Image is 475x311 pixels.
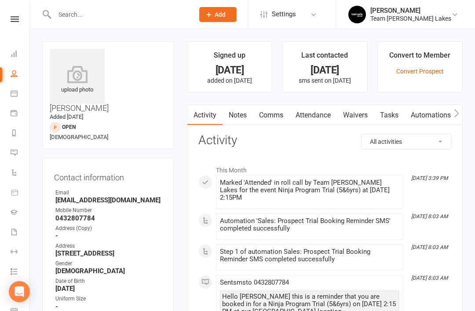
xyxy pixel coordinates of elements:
div: Team [PERSON_NAME] Lakes [370,15,451,22]
div: Open Intercom Messenger [9,281,30,302]
span: Sent sms to 0432807784 [220,278,289,286]
span: Add [215,11,226,18]
strong: [STREET_ADDRESS] [55,249,162,257]
div: Mobile Number [55,206,162,215]
button: Add [199,7,237,22]
i: [DATE] 8:03 AM [411,213,448,220]
a: Activity [187,105,223,125]
a: Attendance [289,105,337,125]
div: Automation 'Sales: Prospect Trial Booking Reminder SMS' completed successfully [220,217,399,232]
h3: Activity [198,134,451,147]
div: Address [55,242,162,250]
div: Address (Copy) [55,224,162,233]
a: Tasks [374,105,405,125]
span: [DEMOGRAPHIC_DATA] [50,134,108,140]
div: [DATE] [290,66,359,75]
div: [PERSON_NAME] [370,7,451,15]
div: Marked 'Attended' in roll call by Team [PERSON_NAME] Lakes for the event Ninja Program Trial (5&6... [220,179,399,201]
strong: [DEMOGRAPHIC_DATA] [55,267,162,275]
span: Open [62,124,76,130]
h3: Contact information [54,170,162,182]
a: Comms [253,105,289,125]
div: [DATE] [195,66,264,75]
div: Email [55,189,162,197]
div: Uniform Size [55,295,162,303]
div: upload photo [50,66,105,95]
input: Search... [52,8,188,21]
i: [DATE] 3:39 PM [411,175,448,181]
a: People [11,65,30,84]
i: [DATE] 8:03 AM [411,244,448,250]
strong: 0432807784 [55,214,162,222]
li: This Month [198,161,451,175]
span: Settings [272,4,296,24]
div: Gender [55,260,162,268]
img: thumb_image1603260965.png [348,6,366,23]
div: Signed up [214,50,245,66]
p: sms sent on [DATE] [290,77,359,84]
a: Reports [11,124,30,144]
strong: [DATE] [55,285,162,293]
div: Convert to Member [389,50,450,66]
div: Last contacted [301,50,348,66]
a: Convert Prospect [396,68,444,75]
h3: [PERSON_NAME] [50,49,166,113]
strong: [EMAIL_ADDRESS][DOMAIN_NAME] [55,196,162,204]
i: [DATE] 8:03 AM [411,275,448,281]
div: Step 1 of automation Sales: Prospect Trial Booking Reminder SMS completed successfully [220,248,399,263]
a: Notes [223,105,253,125]
time: Added [DATE] [50,113,83,120]
strong: - [55,232,162,240]
strong: - [55,303,162,311]
a: Calendar [11,84,30,104]
a: Payments [11,104,30,124]
p: added on [DATE] [195,77,264,84]
a: Waivers [337,105,374,125]
a: Dashboard [11,45,30,65]
div: Date of Birth [55,277,162,285]
a: Automations [405,105,457,125]
a: Product Sales [11,183,30,203]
